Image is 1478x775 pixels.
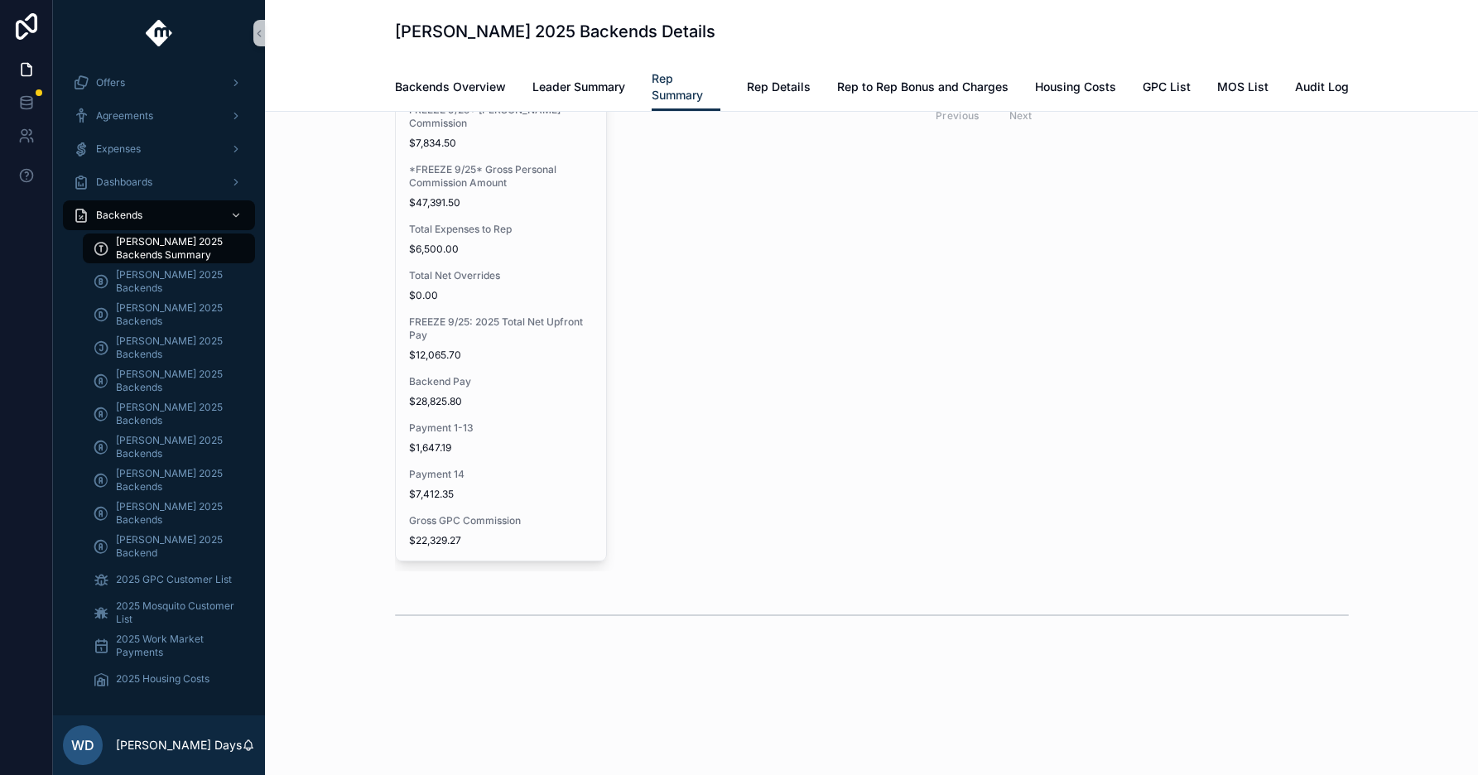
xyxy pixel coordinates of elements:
[83,333,255,363] a: [PERSON_NAME] 2025 Backends
[146,20,173,46] img: App logo
[83,631,255,661] a: 2025 Work Market Payments
[1295,72,1349,105] a: Audit Log
[1217,72,1269,105] a: MOS List
[116,467,238,493] span: [PERSON_NAME] 2025 Backends
[837,79,1009,95] span: Rep to Rep Bonus and Charges
[395,72,506,105] a: Backends Overview
[96,176,152,189] span: Dashboards
[409,421,593,435] span: Payment 1-13
[63,101,255,131] a: Agreements
[747,79,811,95] span: Rep Details
[96,109,153,123] span: Agreements
[116,573,232,586] span: 2025 GPC Customer List
[409,289,593,302] span: $0.00
[116,401,238,427] span: [PERSON_NAME] 2025 Backends
[395,20,715,43] h1: [PERSON_NAME] 2025 Backends Details
[71,735,94,755] span: WD
[747,72,811,105] a: Rep Details
[652,70,720,103] span: Rep Summary
[409,137,593,150] span: $7,834.50
[83,598,255,628] a: 2025 Mosquito Customer List
[96,209,142,222] span: Backends
[116,368,238,394] span: [PERSON_NAME] 2025 Backends
[116,268,238,295] span: [PERSON_NAME] 2025 Backends
[409,514,593,527] span: Gross GPC Commission
[409,223,593,236] span: Total Expenses to Rep
[116,599,238,626] span: 2025 Mosquito Customer List
[116,434,238,460] span: [PERSON_NAME] 2025 Backends
[63,68,255,98] a: Offers
[409,269,593,282] span: Total Net Overrides
[532,79,625,95] span: Leader Summary
[83,399,255,429] a: [PERSON_NAME] 2025 Backends
[409,349,593,362] span: $12,065.70
[116,335,238,361] span: [PERSON_NAME] 2025 Backends
[83,300,255,330] a: [PERSON_NAME] 2025 Backends
[409,534,593,547] span: $22,329.27
[409,488,593,501] span: $7,412.35
[96,142,141,156] span: Expenses
[83,532,255,561] a: [PERSON_NAME] 2025 Backend
[409,375,593,388] span: Backend Pay
[1035,79,1116,95] span: Housing Costs
[83,432,255,462] a: [PERSON_NAME] 2025 Backends
[83,366,255,396] a: [PERSON_NAME] 2025 Backends
[409,468,593,481] span: Payment 14
[1035,72,1116,105] a: Housing Costs
[116,301,238,328] span: [PERSON_NAME] 2025 Backends
[83,498,255,528] a: [PERSON_NAME] 2025 Backends
[409,243,593,256] span: $6,500.00
[96,76,125,89] span: Offers
[116,633,238,659] span: 2025 Work Market Payments
[409,196,593,209] span: $47,391.50
[63,134,255,164] a: Expenses
[83,664,255,694] a: 2025 Housing Costs
[409,315,593,342] span: FREEZE 9/25: 2025 Total Net Upfront Pay
[1143,79,1191,95] span: GPC List
[1217,79,1269,95] span: MOS List
[83,267,255,296] a: [PERSON_NAME] 2025 Backends
[409,441,593,455] span: $1,647.19
[409,103,593,130] span: FREEZE 9/25* [PERSON_NAME] Commission
[395,79,506,95] span: Backends Overview
[409,163,593,190] span: *FREEZE 9/25* Gross Personal Commission Amount
[837,72,1009,105] a: Rep to Rep Bonus and Charges
[63,200,255,230] a: Backends
[83,465,255,495] a: [PERSON_NAME] 2025 Backends
[53,66,265,715] div: scrollable content
[116,672,209,686] span: 2025 Housing Costs
[116,533,238,560] span: [PERSON_NAME] 2025 Backend
[1143,72,1191,105] a: GPC List
[1295,79,1349,95] span: Audit Log
[652,64,720,112] a: Rep Summary
[63,167,255,197] a: Dashboards
[83,565,255,594] a: 2025 GPC Customer List
[116,737,242,753] p: [PERSON_NAME] Days
[116,235,238,262] span: [PERSON_NAME] 2025 Backends Summary
[116,500,238,527] span: [PERSON_NAME] 2025 Backends
[83,233,255,263] a: [PERSON_NAME] 2025 Backends Summary
[532,72,625,105] a: Leader Summary
[409,395,593,408] span: $28,825.80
